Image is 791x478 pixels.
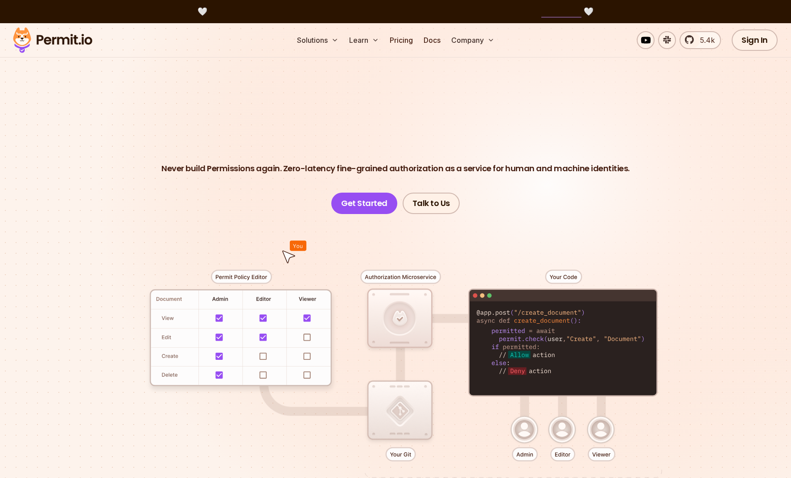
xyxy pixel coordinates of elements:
[293,31,342,49] button: Solutions
[346,31,383,49] button: Learn
[9,25,96,55] img: Permit logo
[403,193,460,214] a: Talk to Us
[161,162,630,175] p: Never build Permissions again. Zero-latency fine-grained authorization as a service for human and...
[680,31,721,49] a: 5.4k
[541,6,581,17] a: Try it here
[448,31,498,49] button: Company
[21,5,770,18] div: 🤍 🤍
[420,31,444,49] a: Docs
[226,110,565,150] span: Permissions for The AI Era
[695,35,715,45] span: 5.4k
[331,193,397,214] a: Get Started
[210,6,581,17] span: [DOMAIN_NAME] - Permit's New Platform for Enterprise-Grade AI Agent Security |
[386,31,416,49] a: Pricing
[732,29,778,51] a: Sign In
